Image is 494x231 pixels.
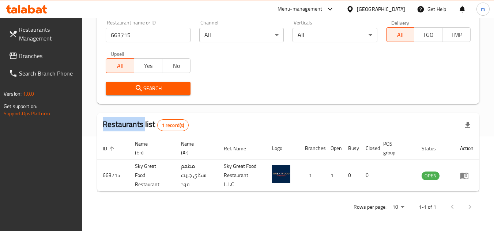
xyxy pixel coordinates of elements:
span: All [109,61,131,71]
span: TGO [417,30,440,40]
th: Branches [299,137,325,159]
td: 0 [360,159,377,192]
span: TMP [445,30,468,40]
p: 1-1 of 1 [419,203,436,212]
td: 1 [325,159,342,192]
a: Branches [3,47,83,65]
td: 0 [342,159,360,192]
td: Sky Great Food Restaurant L.L.C [218,159,266,192]
input: Search for restaurant name or ID.. [106,28,190,42]
div: Menu-management [278,5,323,14]
a: Restaurants Management [3,21,83,47]
span: Search [112,84,184,93]
span: Ref. Name [224,144,256,153]
button: No [162,58,191,73]
span: POS group [383,139,407,157]
span: Name (En) [135,139,166,157]
span: Yes [137,61,159,71]
span: m [481,5,485,13]
span: Search Branch Phone [19,69,77,78]
td: مطعم سكاي جريت فود [175,159,218,192]
span: No [165,61,188,71]
span: All [389,30,412,40]
span: 1 record(s) [158,122,189,129]
button: TMP [442,27,471,42]
label: Delivery [391,20,410,25]
span: Name (Ar) [181,139,209,157]
th: Logo [266,137,299,159]
p: Rows per page: [354,203,386,212]
td: Sky Great Food Restaurant [129,159,175,192]
div: All [199,28,284,42]
label: Upsell [111,51,124,56]
th: Closed [360,137,377,159]
th: Action [454,137,479,159]
img: Sky Great Food Restaurant [272,165,290,183]
div: [GEOGRAPHIC_DATA] [357,5,405,13]
div: Rows per page: [389,202,407,213]
td: 1 [299,159,325,192]
span: Status [422,144,445,153]
h2: Restaurants list [103,119,189,131]
button: All [106,58,134,73]
span: Branches [19,51,77,60]
div: Export file [459,116,476,134]
table: enhanced table [97,137,479,192]
span: Version: [4,89,22,99]
div: Menu [460,171,474,180]
span: ID [103,144,117,153]
div: All [293,28,377,42]
a: Support.OpsPlatform [4,109,50,118]
th: Busy [342,137,360,159]
span: Restaurants Management [19,25,77,43]
span: Get support on: [4,101,37,111]
button: Yes [134,58,162,73]
div: OPEN [422,172,440,180]
td: 663715 [97,159,129,192]
a: Search Branch Phone [3,65,83,82]
button: All [386,27,415,42]
button: Search [106,82,190,95]
span: 1.0.0 [23,89,34,99]
button: TGO [414,27,442,42]
span: OPEN [422,172,440,180]
th: Open [325,137,342,159]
